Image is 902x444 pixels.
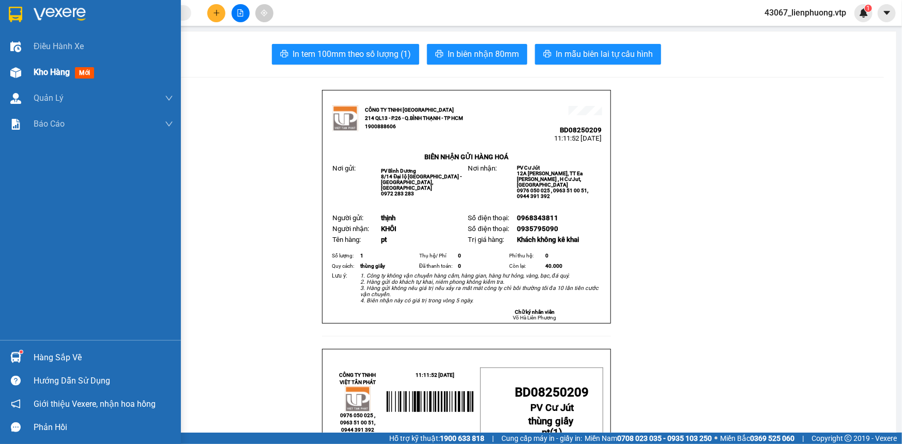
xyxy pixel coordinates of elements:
span: | [802,433,804,444]
span: KHÔI [381,225,396,233]
span: PV Bình Dương [381,168,416,174]
span: 40.000 [545,263,562,269]
span: Người nhận: [332,225,369,233]
span: 0968343811 [517,214,558,222]
img: logo [345,386,371,412]
span: PV Cư Jút [104,72,127,78]
span: ⚪️ [714,436,717,440]
td: Phí thu hộ: [508,251,544,261]
span: pt [542,427,550,438]
span: notification [11,399,21,409]
sup: 1 [865,5,872,12]
span: caret-down [882,8,892,18]
button: aim [255,4,273,22]
span: down [165,94,173,102]
span: Quản Lý [34,91,64,104]
button: caret-down [878,4,896,22]
img: logo [10,23,24,49]
div: Hàng sắp về [34,350,173,365]
span: In tem 100mm theo số lượng (1) [293,48,411,60]
img: warehouse-icon [10,93,21,104]
span: PV Cư Jút [530,402,574,414]
span: printer [435,50,444,59]
span: thịnh [381,214,395,222]
span: 0976 050 025 , 0963 51 00 51, 0944 391 392 [517,188,588,199]
strong: CÔNG TY TNHH [GEOGRAPHIC_DATA] 214 QL13 - P.26 - Q.BÌNH THẠNH - TP HCM 1900888606 [27,17,84,55]
td: Thụ hộ/ Phí [418,251,456,261]
span: aim [261,9,268,17]
span: Người gửi: [332,214,363,222]
span: Giới thiệu Vexere, nhận hoa hồng [34,397,156,410]
button: file-add [232,4,250,22]
img: warehouse-icon [10,67,21,78]
span: Trị giá hàng: [468,236,504,243]
span: Lưu ý: [332,272,347,279]
img: logo-vxr [9,7,22,22]
div: Hướng dẫn sử dụng [34,373,173,389]
span: plus [213,9,220,17]
span: Số điện thoại: [468,225,509,233]
strong: CÔNG TY TNHH [GEOGRAPHIC_DATA] 214 QL13 - P.26 - Q.BÌNH THẠNH - TP HCM 1900888606 [365,107,463,129]
span: thùng giấy [528,416,573,427]
span: printer [280,50,288,59]
span: 11:11:52 [DATE] [555,134,602,142]
td: Đã thanh toán: [418,261,456,271]
img: warehouse-icon [10,352,21,363]
span: 43067_lienphuong.vtp [756,6,854,19]
span: Nơi nhận: [79,72,96,87]
span: Miền Nam [585,433,712,444]
img: warehouse-icon [10,41,21,52]
span: pt [381,236,387,243]
span: Nơi gửi: [332,164,356,172]
img: icon-new-feature [859,8,868,18]
span: copyright [845,435,852,442]
span: down [165,120,173,128]
span: BD08250209 [104,39,146,47]
span: 0972 283 283 [381,191,414,196]
span: Báo cáo [34,117,65,130]
span: printer [543,50,552,59]
span: Hỗ trợ kỹ thuật: [389,433,484,444]
span: question-circle [11,376,21,386]
strong: BIÊN NHẬN GỬI HÀNG HOÁ [424,153,509,161]
img: logo [332,105,358,131]
span: Võ Hà Liên Phương [513,315,556,320]
span: file-add [237,9,244,17]
span: Nơi gửi: [10,72,21,87]
sup: 1 [20,350,23,354]
img: solution-icon [10,119,21,130]
span: message [11,422,21,432]
strong: 0708 023 035 - 0935 103 250 [617,434,712,442]
strong: BIÊN NHẬN GỬI HÀNG HOÁ [36,62,120,70]
td: Còn lại: [508,261,544,271]
span: In mẫu biên lai tự cấu hình [556,48,653,60]
span: 11:11:52 [DATE] [416,372,455,378]
strong: Chữ ký nhân viên [515,309,555,315]
button: printerIn biên nhận 80mm [427,44,527,65]
span: mới [75,67,94,79]
span: BD08250209 [515,385,589,400]
span: 0976 050 025 , 0963 51 00 51, 0944 391 392 [340,412,375,433]
span: 12A [PERSON_NAME], TT Ea [PERSON_NAME] , H Cư Jut, [GEOGRAPHIC_DATA] [517,171,583,188]
span: In biên nhận 80mm [448,48,519,60]
td: Số lượng: [330,251,359,261]
td: Quy cách: [330,261,359,271]
span: 0 [458,263,461,269]
button: plus [207,4,225,22]
span: Số điện thoại: [468,214,509,222]
span: | [492,433,494,444]
span: Tên hàng: [332,236,361,243]
span: Kho hàng [34,67,70,77]
strong: 0369 525 060 [750,434,794,442]
span: PV Cư Jút [517,165,540,171]
span: Điều hành xe [34,40,84,53]
strong: CÔNG TY TNHH VIỆT TÂN PHÁT [339,372,376,385]
strong: 1900 633 818 [440,434,484,442]
span: 1 [360,253,363,258]
span: 0 [458,253,461,258]
span: 11:11:52 [DATE] [98,47,146,54]
span: 1 [553,427,559,438]
span: 0 [545,253,548,258]
em: 1. Công ty không vận chuyển hàng cấm, hàng gian, hàng hư hỏng, vàng, bạc, đá quý. 2. Hàng gửi do ... [360,272,599,304]
span: Khách không kê khai [517,236,579,243]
